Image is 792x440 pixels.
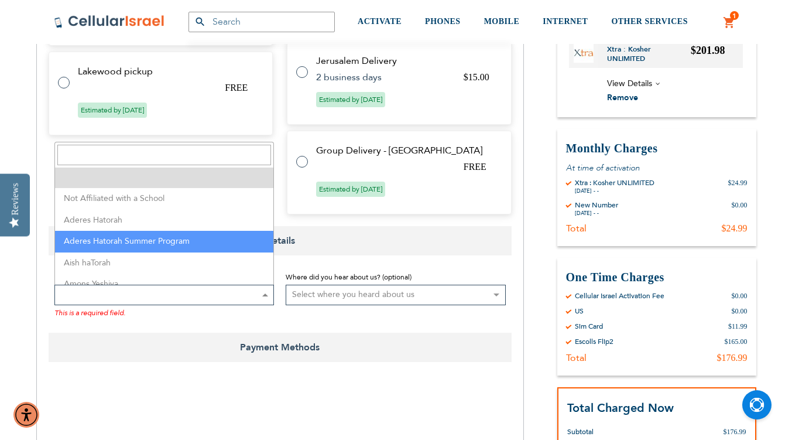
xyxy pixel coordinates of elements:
span: OTHER SERVICES [611,17,688,26]
span: PHONES [425,17,461,26]
h3: Monthly Charges [566,141,748,156]
span: Payment Methods [49,333,512,362]
div: $0.00 [732,291,748,301]
li: Aish haTorah [55,253,274,274]
img: Xtra : Kosher UNLIMITED [574,43,594,63]
span: $201.98 [691,45,725,56]
span: FREE [225,83,248,93]
span: Where did you hear about us? (optional) [286,272,412,282]
span: View Details [607,78,652,89]
li: Amons Yeshiva [55,274,274,295]
li: Aderes Hatorah [55,210,274,231]
td: Group Delivery - [GEOGRAPHIC_DATA] [316,145,497,156]
p: At time of activation [566,162,748,173]
span: This is a required field. [54,308,125,318]
iframe: reCAPTCHA [49,388,227,434]
div: $24.99 [728,178,748,195]
span: MOBILE [484,17,520,26]
a: Xtra : Kosher UNLIMITED [607,45,691,63]
div: $165.00 [725,337,748,346]
td: Lakewood pickup [78,66,259,77]
div: [DATE] - - [575,187,654,195]
th: Subtotal [567,417,659,438]
div: $11.99 [728,322,748,331]
span: $176.99 [724,428,746,436]
li: Aderes Hatorah Summer Program [55,231,274,253]
span: Estimated by [DATE] [78,103,147,118]
li: Not Affiliated with a School [55,188,274,210]
div: $24.99 [722,223,748,234]
div: Accessibility Menu [13,402,39,428]
input: Search [57,145,272,165]
td: Jerusalem Delivery [316,56,497,66]
span: Details [49,226,512,255]
span: Estimated by [DATE] [316,182,385,197]
div: Sim Card [575,322,603,331]
span: Remove [607,92,638,103]
div: Cellular Israel Activation Fee [575,291,664,301]
div: $0.00 [732,200,748,217]
span: FREE [464,162,486,172]
div: Reviews [10,183,20,215]
img: Cellular Israel Logo [54,15,165,29]
div: Escolls Flip2 [575,337,613,346]
span: Estimated by [DATE] [316,92,385,107]
span: INTERNET [543,17,588,26]
strong: Total Charged Now [567,400,674,416]
div: US [575,306,584,316]
div: $176.99 [717,352,748,364]
div: Total [566,352,587,364]
span: ACTIVATE [358,17,402,26]
a: 1 [723,16,736,30]
span: $15.00 [464,72,489,82]
input: Search [188,12,335,32]
div: $0.00 [732,306,748,316]
div: [DATE] - - [575,210,618,217]
h3: One Time Charges [566,270,748,285]
span: 1 [732,11,736,21]
div: Total [566,223,587,234]
div: New Number [575,200,618,210]
div: Xtra : Kosher UNLIMITED [575,178,654,187]
td: 2 business days [316,72,449,83]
